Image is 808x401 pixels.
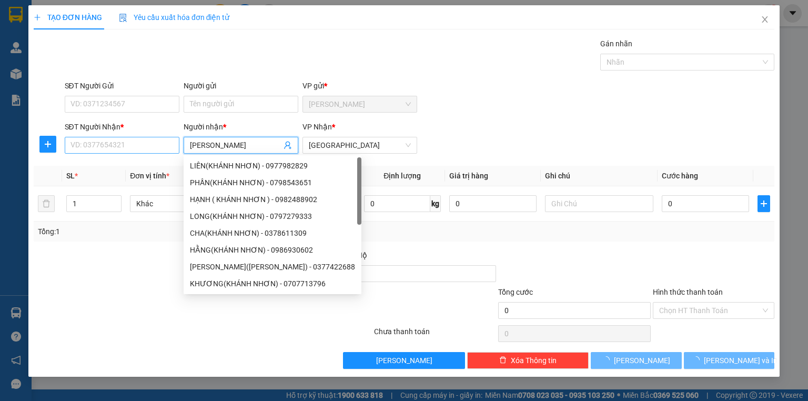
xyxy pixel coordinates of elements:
button: plus [757,195,770,212]
span: delete [499,356,507,365]
div: KHƯƠNG(KHÁNH NHƠN) - 0707713796 [184,275,361,292]
span: Khác [136,196,232,212]
div: LIÊN(KHÁNH NHƠN) - 0977982829 [184,157,361,174]
span: close [761,15,769,24]
button: [PERSON_NAME] và In [684,352,775,369]
label: Gán nhãn [600,39,632,48]
img: icon [119,14,127,22]
div: LONG(KHÁNH NHƠN) - 0797279333 [190,210,355,222]
div: HẠNH ( KHÁNH NHƠN ) - 0982488902 [184,191,361,208]
div: PHẦN(KHÁNH NHƠN) - 0798543651 [184,174,361,191]
span: VP Nhận [302,123,332,131]
span: loading [602,356,614,364]
div: LONG(KHÁNH NHƠN) - 0797279333 [184,208,361,225]
span: plus [758,199,770,208]
span: TẠO ĐƠN HÀNG [34,13,102,22]
label: Hình thức thanh toán [653,288,723,296]
span: Xóa Thông tin [511,355,557,366]
button: [PERSON_NAME] [591,352,682,369]
span: loading [692,356,704,364]
span: SL [66,172,75,180]
span: Đơn vị tính [130,172,169,180]
div: HẰNG(KHÁNH NHƠN) - 0986930602 [184,242,361,258]
span: Sài Gòn [309,137,411,153]
div: CHA(KHÁNH NHƠN) - 0378611309 [184,225,361,242]
span: Yêu cầu xuất hóa đơn điện tử [119,13,230,22]
span: [PERSON_NAME] [614,355,670,366]
div: HẠNH ( KHÁNH NHƠN ) - 0982488902 [190,194,355,205]
div: Chưa thanh toán [373,326,497,344]
div: HẰNG(KHÁNH NHƠN) - 0986930602 [190,244,355,256]
div: SĐT Người Gửi [65,80,179,92]
div: CHUNG(KHÁNH NHƠN) - 0377422688 [184,258,361,275]
div: Tổng: 1 [38,226,312,237]
span: kg [430,195,441,212]
span: Giá trị hàng [449,172,488,180]
span: plus [40,140,56,148]
div: SĐT Người Nhận [65,121,179,133]
input: Ghi Chú [545,195,653,212]
div: Người nhận [184,121,298,133]
span: plus [34,14,41,21]
button: plus [39,136,56,153]
button: deleteXóa Thông tin [467,352,589,369]
span: [PERSON_NAME] [376,355,432,366]
span: Phan Rang [309,96,411,112]
button: [PERSON_NAME] [343,352,464,369]
div: [PERSON_NAME]([PERSON_NAME]) - 0377422688 [190,261,355,273]
div: KHƯƠNG(KHÁNH NHƠN) - 0707713796 [190,278,355,289]
span: [PERSON_NAME] và In [704,355,777,366]
div: CHA(KHÁNH NHƠN) - 0378611309 [190,227,355,239]
div: VP gửi [302,80,417,92]
div: PHẦN(KHÁNH NHƠN) - 0798543651 [190,177,355,188]
th: Ghi chú [541,166,658,186]
div: Người gửi [184,80,298,92]
span: user-add [284,141,292,149]
span: Tổng cước [498,288,533,296]
input: 0 [449,195,537,212]
span: Cước hàng [662,172,698,180]
div: LIÊN(KHÁNH NHƠN) - 0977982829 [190,160,355,172]
button: Close [750,5,780,35]
button: delete [38,195,55,212]
span: Định lượng [383,172,421,180]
